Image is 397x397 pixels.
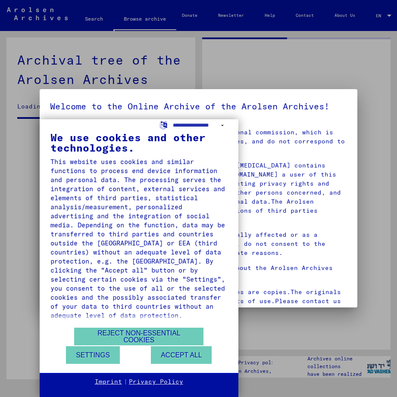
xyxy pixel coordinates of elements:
a: Privacy Policy [129,378,183,386]
a: Imprint [95,378,122,386]
button: Accept all [151,346,212,364]
div: This website uses cookies and similar functions to process end device information and personal da... [50,157,228,320]
div: We use cookies and other technologies. [50,132,228,153]
button: Settings [66,346,120,364]
button: Reject non-essential cookies [74,328,203,345]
